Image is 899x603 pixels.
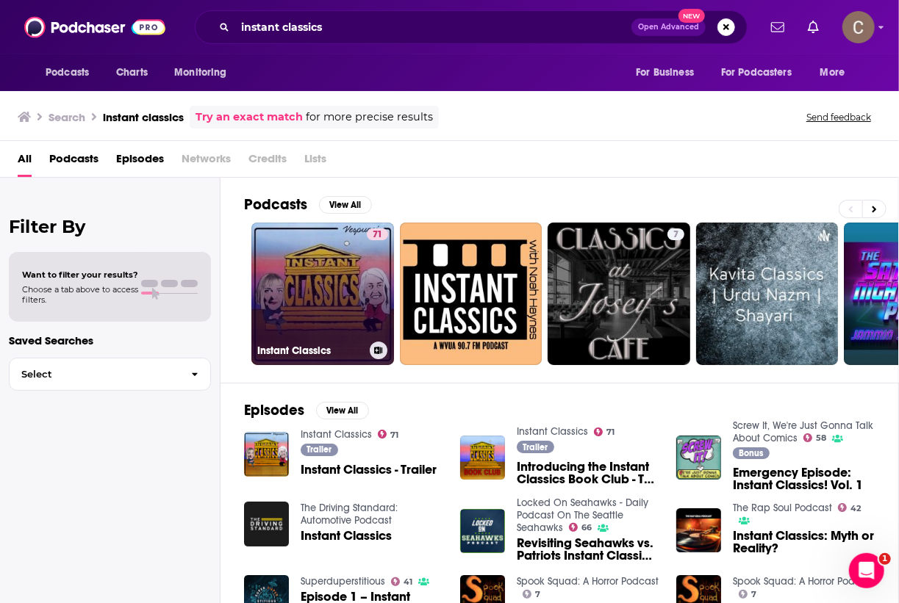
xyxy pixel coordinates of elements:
a: EpisodesView All [244,401,369,419]
input: Search podcasts, credits, & more... [235,15,631,39]
span: 42 [850,505,861,512]
h3: Search [49,110,85,124]
span: Logged in as clay.bolton [842,11,875,43]
a: 71 [367,228,388,240]
span: Select [10,369,179,379]
a: 41 [391,577,413,586]
span: Lists [304,147,326,177]
span: 7 [673,228,678,242]
a: Podcasts [49,147,99,177]
img: Instant Classics - Trailer [244,432,289,477]
span: Bonus [739,449,763,458]
span: Podcasts [46,62,89,83]
span: Want to filter your results? [22,270,138,280]
span: Revisiting Seahawks vs. Patriots Instant Classics ([DATE]) [517,537,659,562]
a: Instant Classics - Trailer [301,463,437,476]
span: More [820,62,845,83]
a: Spook Squad: A Horror Podcast [517,575,659,588]
button: Open AdvancedNew [631,18,706,36]
img: User Profile [842,11,875,43]
a: 7 [667,228,684,240]
p: Saved Searches [9,333,211,347]
a: Instant Classics [517,425,588,438]
iframe: Intercom live chat [849,553,884,588]
a: The Driving Standard: Automotive Podcast [301,502,398,527]
a: 71Instant Classics [251,223,394,365]
a: Locked On Seahawks - Daily Podcast On The Seattle Seahawks [517,497,648,534]
a: Introducing the Instant Classics Book Club - The Odyssey [517,461,659,485]
span: New [678,9,705,23]
span: for more precise results [306,109,433,126]
img: Introducing the Instant Classics Book Club - The Odyssey [460,436,505,480]
img: Instant Classics: Myth or Reality? [676,508,721,553]
a: 71 [594,427,615,436]
a: Spook Squad: A Horror Podcast [733,575,875,588]
a: Show notifications dropdown [765,15,790,40]
a: Try an exact match [196,109,303,126]
a: Superduperstitious [301,575,385,588]
a: Episodes [116,147,164,177]
button: open menu [810,59,864,87]
h2: Episodes [244,401,304,419]
span: 7 [535,591,540,598]
a: Screw It, We're Just Gonna Talk About Comics [733,419,873,444]
button: open menu [626,59,712,87]
img: Emergency Episode: Instant Classics! Vol. 1 [676,436,721,480]
button: Send feedback [802,111,875,123]
a: All [18,147,32,177]
button: Show profile menu [842,11,875,43]
a: Emergency Episode: Instant Classics! Vol. 1 [733,466,875,491]
a: PodcastsView All [244,195,372,214]
a: 71 [378,430,399,438]
span: 7 [751,591,756,598]
img: Instant Classics [244,502,289,546]
button: View All [316,402,369,419]
a: 7 [739,590,757,599]
a: 66 [569,523,592,532]
span: Credits [248,147,287,177]
button: Select [9,358,211,391]
span: For Podcasters [721,62,792,83]
span: Choose a tab above to access filters. [22,284,138,305]
a: Show notifications dropdown [802,15,825,40]
span: 71 [606,429,615,436]
span: 1 [879,553,891,565]
span: Networks [182,147,231,177]
h3: instant classics [103,110,184,124]
a: The Rap Soul Podcast [733,502,832,514]
h2: Podcasts [244,195,307,214]
span: Open Advanced [638,24,699,31]
a: 58 [803,433,827,442]
span: 66 [581,524,592,531]
a: Charts [107,59,157,87]
img: Podchaser - Follow, Share and Rate Podcasts [24,13,165,41]
span: 71 [373,228,382,242]
a: 7 [523,590,541,599]
a: Instant Classics [301,428,372,441]
h2: Filter By [9,216,211,237]
a: 42 [838,503,862,512]
span: Instant Classics: Myth or Reality? [733,530,875,555]
span: Trailer [307,445,332,454]
a: Revisiting Seahawks vs. Patriots Instant Classics (9/15/20) [517,537,659,562]
span: 41 [404,579,412,585]
span: Monitoring [174,62,226,83]
a: Instant Classics [301,530,392,542]
div: Search podcasts, credits, & more... [195,10,748,44]
button: open menu [35,59,108,87]
img: Revisiting Seahawks vs. Patriots Instant Classics (9/15/20) [460,509,505,554]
